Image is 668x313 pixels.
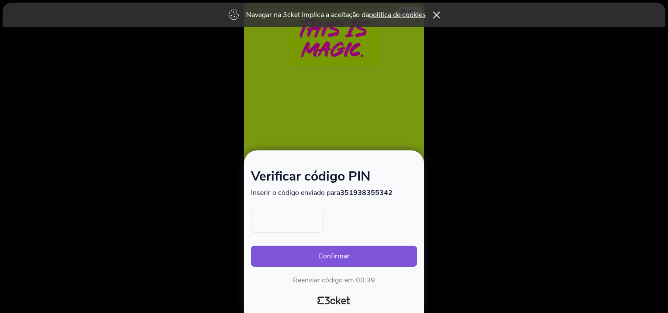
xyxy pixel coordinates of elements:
strong: 351938355342 [340,188,393,198]
h1: Verificar código PIN [251,170,417,188]
div: 00:39 [356,275,375,285]
button: Confirmar [251,246,417,267]
a: política de cookies [369,10,426,20]
p: Inserir o código enviado para [251,188,417,198]
p: Navegar na 3cket implica a aceitação da [246,10,426,20]
span: Reenviar código em [293,275,354,285]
